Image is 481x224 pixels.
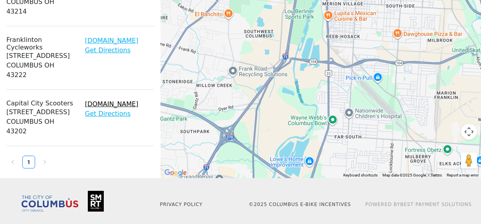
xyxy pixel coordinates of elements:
button: right [38,156,51,168]
span: right [42,160,47,165]
a: Report a map error [447,173,479,177]
a: [DOMAIN_NAME] [85,100,139,108]
img: Columbus City Council [22,196,78,212]
span: left [10,160,15,165]
li: Previous Page [6,156,19,168]
a: Terms (opens in new tab) [431,173,442,177]
h6: Capital City Scooters [6,99,75,107]
h6: Franklinton Cycleworks [6,36,75,51]
p: [STREET_ADDRESS] Columbus OH 43202 [6,107,75,136]
button: Keyboard shortcuts [343,172,378,178]
button: left [6,156,19,168]
a: Privacy Policy [160,202,202,207]
li: Next Page [38,156,51,168]
img: Google [162,168,189,178]
button: Drag Pegman onto the map to open Street View [461,153,477,168]
span: Map data ©2025 Google [382,173,426,177]
a: 1 [23,156,35,168]
li: 1 [22,156,35,168]
button: Map camera controls [461,124,477,140]
a: Get Directions [85,46,131,54]
a: Powered ByBest Payment Solutions [365,202,472,207]
p: [STREET_ADDRESS] Columbus OH 43222 [6,51,75,80]
a: Get Directions [85,110,131,117]
p: © 2025 Columbus E-Bike Incentives [245,201,354,208]
img: Smart Columbus [88,191,104,212]
a: Open this area in Google Maps (opens a new window) [162,168,189,178]
a: [DOMAIN_NAME] [85,37,139,44]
